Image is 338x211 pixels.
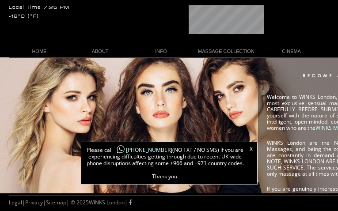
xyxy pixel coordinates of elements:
[9,196,132,210] div: | | | © 2025 |
[70,45,131,57] a: ABOUT
[113,146,172,154] a: [PHONE_NUMBER]
[116,145,125,154] img: whatsapp-icon1.png
[9,5,70,10] div: Local Time 7:25 PM
[89,199,125,206] a: WINKS London
[250,147,253,152] a: X
[9,14,39,19] div: -18°C (°F)
[191,45,261,57] a: MASSAGE COLLECTION
[9,199,22,206] a: Legal
[25,199,43,206] a: Privacy
[9,45,70,57] a: HOME
[86,147,245,180] span: Please call (NO TXT / NO SMS) if you are experiencing difficulties getting through due to recent ...
[46,199,66,206] a: Sitemap
[261,45,322,57] a: CINEMA
[131,45,192,57] a: INFO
